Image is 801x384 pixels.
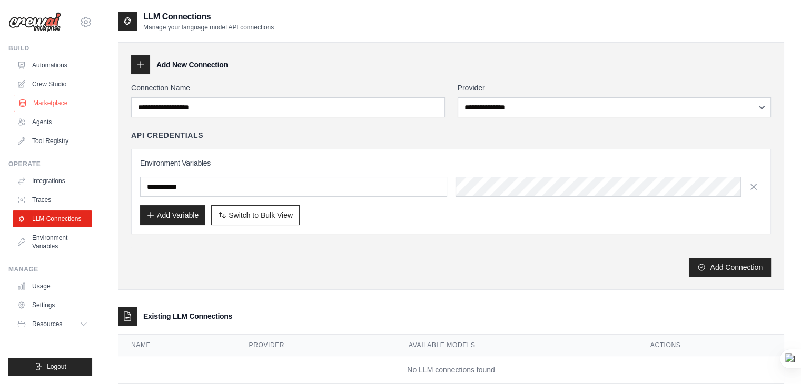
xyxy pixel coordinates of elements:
[8,265,92,274] div: Manage
[13,76,92,93] a: Crew Studio
[229,210,293,220] span: Switch to Bulk View
[13,191,92,208] a: Traces
[143,311,232,321] h3: Existing LLM Connections
[236,335,396,356] th: Provider
[118,356,784,384] td: No LLM connections found
[13,114,92,130] a: Agents
[14,95,93,112] a: Marketplace
[32,320,62,328] span: Resources
[13,57,92,74] a: Automations
[131,130,203,140] h4: API Credentials
[13,133,92,149] a: Tool Registry
[140,205,205,225] button: Add Variable
[13,229,92,255] a: Environment Variables
[47,362,66,371] span: Logout
[143,11,274,23] h2: LLM Connections
[211,205,300,225] button: Switch to Bulk View
[8,12,61,32] img: Logo
[689,258,771,277] button: Add Connection
[13,278,92,295] a: Usage
[8,160,92,168] div: Operate
[131,83,445,93] label: Connection Name
[396,335,638,356] th: Available Models
[638,335,784,356] th: Actions
[13,316,92,332] button: Resources
[156,59,228,70] h3: Add New Connection
[143,23,274,32] p: Manage your language model API connections
[8,44,92,53] div: Build
[118,335,236,356] th: Name
[13,173,92,189] a: Integrations
[13,210,92,227] a: LLM Connections
[458,83,772,93] label: Provider
[13,297,92,314] a: Settings
[8,358,92,376] button: Logout
[140,158,762,168] h3: Environment Variables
